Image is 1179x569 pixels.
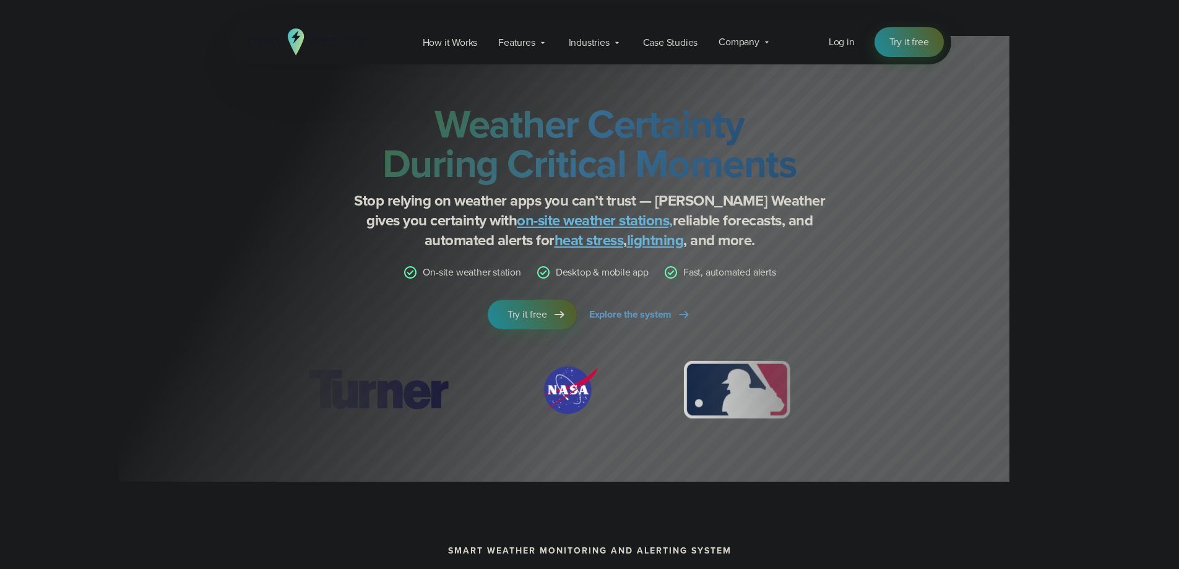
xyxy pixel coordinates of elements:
img: NASA.svg [525,359,612,421]
p: Desktop & mobile app [556,265,649,280]
strong: Weather Certainty During Critical Moments [382,95,797,193]
a: How it Works [412,30,488,55]
div: 2 of 12 [525,359,612,421]
a: lightning [627,229,684,251]
span: Company [719,35,759,50]
img: PGA.svg [862,359,961,421]
span: Features [498,35,535,50]
a: Explore the system [589,300,691,329]
a: heat stress [555,229,624,251]
span: Explore the system [589,307,672,322]
div: 4 of 12 [862,359,961,421]
p: Stop relying on weather apps you can’t trust — [PERSON_NAME] Weather gives you certainty with rel... [342,191,837,250]
a: Case Studies [633,30,709,55]
a: on-site weather stations, [517,209,673,232]
a: Try it free [488,300,577,329]
span: Industries [569,35,610,50]
img: MLB.svg [672,359,802,421]
img: Turner-Construction_1.svg [290,359,465,421]
div: 1 of 12 [290,359,465,421]
h1: smart weather monitoring and alerting system [448,546,732,556]
span: How it Works [423,35,478,50]
a: Try it free [875,27,944,57]
span: Log in [829,35,855,49]
span: Case Studies [643,35,698,50]
div: 3 of 12 [672,359,802,421]
span: Try it free [507,307,547,322]
p: On-site weather station [423,265,520,280]
span: Try it free [889,35,929,50]
a: Log in [829,35,855,50]
div: slideshow [290,359,889,427]
p: Fast, automated alerts [683,265,776,280]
